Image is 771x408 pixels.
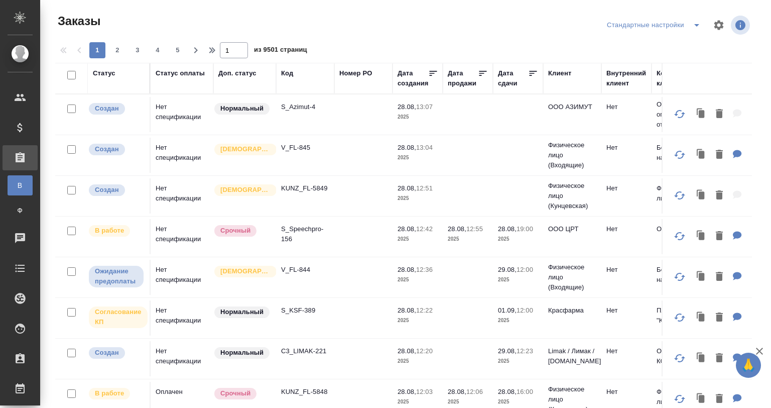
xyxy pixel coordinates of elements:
p: V_FL-844 [281,265,329,275]
p: В работе [95,226,124,236]
button: Обновить [668,305,692,330]
p: ООО АЗИМУТ [548,102,596,112]
p: 13:07 [416,103,433,111]
div: Код [281,68,293,78]
td: Нет спецификации [151,219,213,254]
p: Limak / Лимак / [DOMAIN_NAME] [548,346,596,366]
p: S_Speechpro-156 [281,224,329,244]
p: 2025 [398,316,438,326]
td: Нет спецификации [151,300,213,336]
div: Номер PO [339,68,372,78]
p: 28.08, [398,225,416,233]
p: Срочный [220,388,250,398]
button: Удалить [711,145,728,165]
div: Выставляется автоматически для первых 3 заказов нового контактного лица. Особое внимание [213,143,271,156]
p: 12:36 [416,266,433,273]
div: Статус по умолчанию для стандартных заказов [213,346,271,360]
span: В [13,180,28,190]
div: Дата продажи [448,68,478,88]
button: Клонировать [692,226,711,247]
div: Выставляется автоматически, если на указанный объем услуг необходимо больше времени в стандартном... [213,224,271,238]
p: Физическое лицо [657,183,705,203]
div: Дата сдачи [498,68,528,88]
span: 🙏 [740,355,757,376]
p: 01.09, [498,307,517,314]
p: 12:51 [416,184,433,192]
button: Клонировать [692,185,711,206]
div: Внутренний клиент [606,68,647,88]
button: Обновить [668,183,692,208]
p: 12:23 [517,347,533,355]
td: Нет спецификации [151,97,213,132]
p: 12:06 [466,388,483,395]
span: 5 [170,45,186,55]
p: 2025 [498,234,538,244]
p: В работе [95,388,124,398]
span: Посмотреть информацию [731,16,752,35]
p: S_KSF-389 [281,305,329,316]
p: [DEMOGRAPHIC_DATA] [220,144,271,154]
p: 2025 [398,234,438,244]
p: V_FL-845 [281,143,329,153]
a: В [8,175,33,195]
p: 28.08, [398,103,416,111]
p: ООО "ЦРТ" [657,224,705,234]
div: Статус [93,68,115,78]
div: Выставляется автоматически, если на указанный объем услуг необходимо больше времени в стандартном... [213,387,271,400]
td: Нет спецификации [151,341,213,376]
p: 2025 [398,153,438,163]
p: 28.08, [398,184,416,192]
button: Клонировать [692,145,711,165]
p: Нет [606,305,647,316]
p: 12:42 [416,225,433,233]
p: 28.08, [448,388,466,395]
button: Удалить [711,308,728,328]
p: Без наименования [657,265,705,285]
p: 12:00 [517,266,533,273]
p: 16:00 [517,388,533,395]
p: 2025 [448,397,488,407]
p: Создан [95,104,119,114]
button: 🙏 [736,353,761,378]
button: 4 [150,42,166,58]
div: Статус оплаты [156,68,205,78]
button: Обновить [668,143,692,167]
td: Нет спецификации [151,260,213,295]
p: Физическое лицо (Входящие) [548,140,596,170]
p: 12:03 [416,388,433,395]
span: 2 [109,45,125,55]
p: Нормальный [220,307,264,317]
p: Нормальный [220,348,264,358]
p: Общество с ограниченной ответственнос... [657,99,705,130]
button: Клонировать [692,267,711,287]
p: Физическое лицо (Кунцевская) [548,181,596,211]
p: Нет [606,224,647,234]
p: 2025 [498,275,538,285]
p: 2025 [398,112,438,122]
p: 12:20 [416,347,433,355]
button: 3 [130,42,146,58]
p: 28.08, [448,225,466,233]
p: 2025 [398,275,438,285]
div: Выставляется автоматически для первых 3 заказов нового контактного лица. Особое внимание [213,265,271,278]
div: Выставляется автоматически при создании заказа [88,183,145,197]
p: 2025 [398,397,438,407]
p: [DEMOGRAPHIC_DATA] [220,185,271,195]
p: 2025 [448,234,488,244]
p: 28.08, [398,307,416,314]
p: 28.08, [498,388,517,395]
p: Физическое лицо (Входящие) [548,262,596,292]
span: из 9501 страниц [254,44,307,58]
div: Клиент [548,68,571,78]
a: Ф [8,200,33,221]
p: Нет [606,102,647,112]
button: Удалить [711,185,728,206]
div: Статус по умолчанию для стандартных заказов [213,102,271,116]
div: Доп. статус [218,68,256,78]
p: Создан [95,185,119,195]
button: Обновить [668,346,692,370]
p: 2025 [498,397,538,407]
p: S_Azimut-4 [281,102,329,112]
p: 29.08, [498,347,517,355]
p: Нет [606,265,647,275]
